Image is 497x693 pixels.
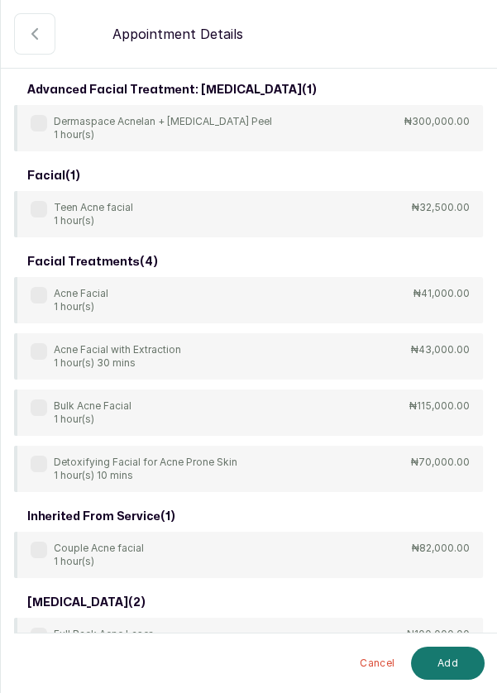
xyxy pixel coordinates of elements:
[404,115,470,128] p: ₦300,000.00
[54,628,152,641] p: Full Back Acne Laser
[27,82,317,98] h3: advanced facial treatment: [MEDICAL_DATA] ( 1 )
[54,356,181,370] p: 1 hour(s) 30 mins
[112,24,243,44] p: Appointment Details
[54,542,144,555] p: Couple Acne facial
[27,168,80,184] h3: facial ( 1 )
[350,647,404,680] button: Cancel
[27,595,146,611] h3: [MEDICAL_DATA] ( 2 )
[54,469,237,482] p: 1 hour(s) 10 mins
[27,254,158,270] h3: facial treatments ( 4 )
[411,647,485,680] button: Add
[54,115,272,128] p: Dermaspace Acnelan + [MEDICAL_DATA] Peel
[413,287,470,300] p: ₦41,000.00
[54,399,131,413] p: Bulk Acne Facial
[411,456,470,469] p: ₦70,000.00
[54,456,237,469] p: Detoxifying Facial for Acne Prone Skin
[54,413,131,426] p: 1 hour(s)
[54,555,144,568] p: 1 hour(s)
[54,343,181,356] p: Acne Facial with Extraction
[54,128,272,141] p: 1 hour(s)
[412,542,470,555] p: ₦82,000.00
[407,628,470,641] p: ₦100,000.00
[412,201,470,214] p: ₦32,500.00
[27,509,175,525] h3: inherited from service ( 1 )
[54,214,133,227] p: 1 hour(s)
[54,300,108,313] p: 1 hour(s)
[411,343,470,356] p: ₦43,000.00
[54,287,108,300] p: Acne Facial
[409,399,470,413] p: ₦115,000.00
[54,201,133,214] p: Teen Acne facial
